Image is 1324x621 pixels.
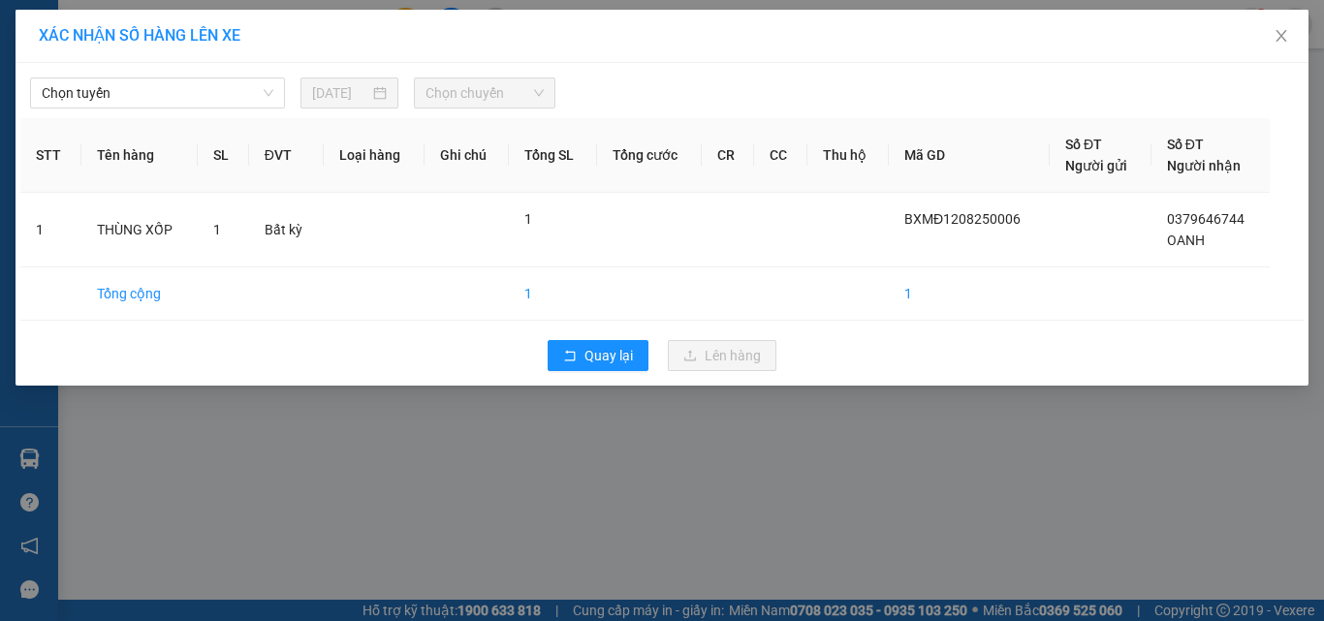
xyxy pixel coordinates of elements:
span: XÁC NHẬN SỐ HÀNG LÊN XE [39,26,240,45]
span: rollback [563,349,577,364]
td: 1 [20,193,81,267]
th: Tên hàng [81,118,198,193]
th: Tổng SL [509,118,597,193]
th: Ghi chú [425,118,509,193]
th: STT [20,118,81,193]
span: Người nhận [1167,158,1241,173]
button: Close [1254,10,1308,64]
span: 0379646744 [1167,211,1245,227]
button: uploadLên hàng [668,340,776,371]
span: BXMĐ1208250006 [904,211,1021,227]
span: 1 [524,211,532,227]
td: Bất kỳ [249,193,324,267]
th: Thu hộ [807,118,889,193]
th: Loại hàng [324,118,425,193]
span: close [1274,28,1289,44]
span: OANH [1167,233,1205,248]
li: VP Bến xe Miền Đông [10,105,134,147]
td: THÙNG XỐP [81,193,198,267]
th: ĐVT [249,118,324,193]
li: Rạng Đông Buslines [10,10,281,82]
span: Người gửi [1065,158,1127,173]
th: CC [754,118,807,193]
th: CR [702,118,755,193]
input: 12/08/2025 [312,82,368,104]
li: VP Bến xe [GEOGRAPHIC_DATA] [134,105,258,169]
th: Tổng cước [597,118,702,193]
span: Chọn chuyến [426,78,545,108]
td: 1 [889,267,1050,321]
th: SL [198,118,248,193]
span: Quay lại [584,345,633,366]
td: Tổng cộng [81,267,198,321]
span: Số ĐT [1065,137,1102,152]
th: Mã GD [889,118,1050,193]
button: rollbackQuay lại [548,340,648,371]
td: 1 [509,267,597,321]
span: Chọn tuyến [42,78,273,108]
span: 1 [213,222,221,237]
span: Số ĐT [1167,137,1204,152]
